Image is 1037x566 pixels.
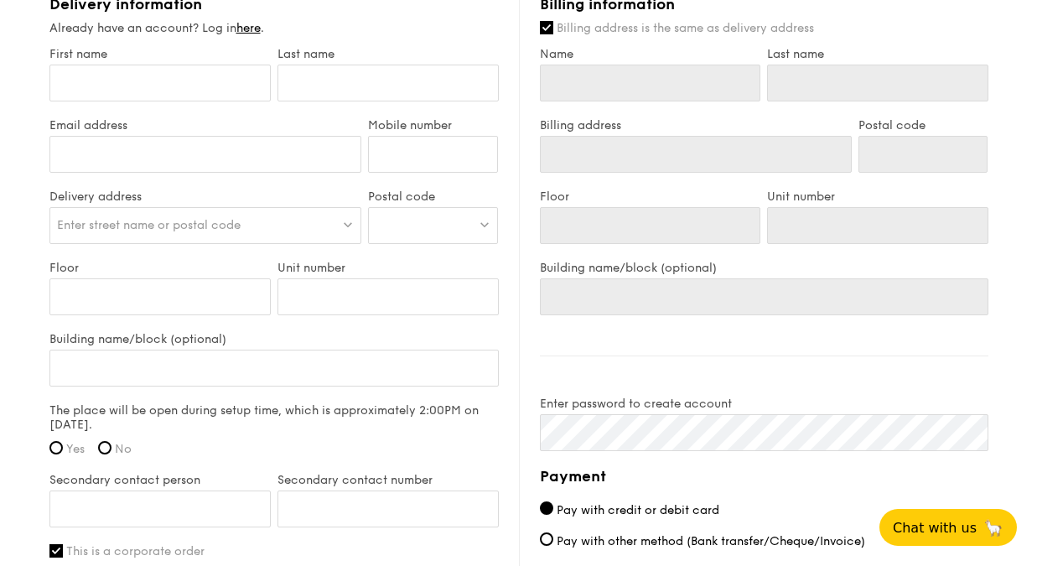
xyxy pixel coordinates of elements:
label: Mobile number [368,118,498,132]
span: This is a corporate order [66,544,205,558]
input: This is a corporate order [49,544,63,558]
span: Yes [66,442,85,456]
span: Pay with other method (Bank transfer/Cheque/Invoice) [557,534,865,548]
label: Building name/block (optional) [49,332,499,346]
label: Enter password to create account [540,397,988,411]
label: Delivery address [49,190,362,204]
span: Billing address is the same as delivery address [557,21,814,35]
input: Yes [49,441,63,454]
label: The place will be open during setup time, which is approximately 2:00PM on [DATE]. [49,403,499,432]
label: Floor [540,190,761,204]
input: Pay with other method (Bank transfer/Cheque/Invoice) [540,532,553,546]
label: Postal code [858,118,988,132]
input: Billing address is the same as delivery address [540,21,553,34]
label: Postal code [368,190,498,204]
span: No [115,442,132,456]
label: Last name [767,47,988,61]
span: Enter street name or postal code [57,218,241,232]
span: Chat with us [893,520,977,536]
label: Secondary contact person [49,473,271,487]
input: Pay with credit or debit card [540,501,553,515]
input: No [98,441,111,454]
button: Chat with us🦙 [879,509,1017,546]
span: Pay with credit or debit card [557,503,719,517]
label: Last name [277,47,499,61]
h4: Payment [540,465,988,488]
a: here [236,21,261,35]
img: icon-dropdown.fa26e9f9.svg [342,218,354,231]
label: Floor [49,261,271,275]
label: Billing address [540,118,852,132]
label: Unit number [277,261,499,275]
label: Unit number [767,190,988,204]
label: First name [49,47,271,61]
label: Secondary contact number [277,473,499,487]
label: Name [540,47,761,61]
span: 🦙 [983,518,1003,537]
label: Building name/block (optional) [540,261,988,275]
div: Already have an account? Log in . [49,20,499,37]
label: Email address [49,118,362,132]
img: icon-dropdown.fa26e9f9.svg [479,218,490,231]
